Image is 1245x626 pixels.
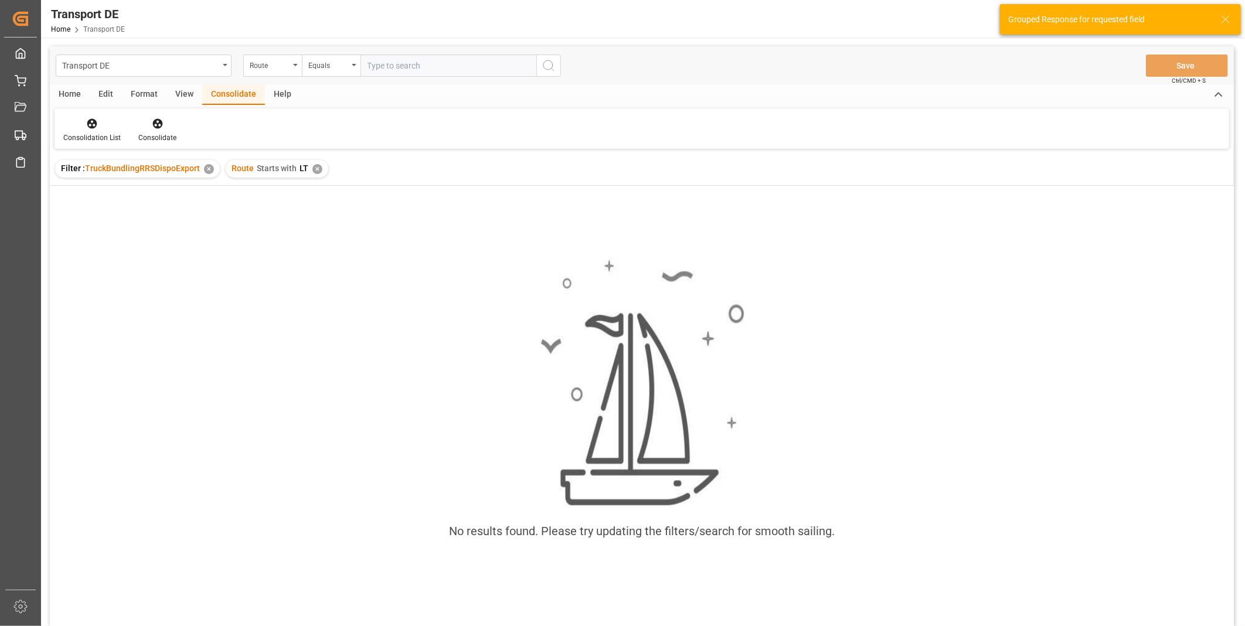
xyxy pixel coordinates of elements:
[166,85,202,105] div: View
[85,164,200,173] span: TruckBundlingRRSDispoExport
[449,522,835,540] div: No results found. Please try updating the filters/search for smooth sailing.
[61,164,85,173] span: Filter :
[265,85,300,105] div: Help
[536,55,561,77] button: search button
[63,132,121,143] div: Consolidation List
[138,132,176,143] div: Consolidate
[302,55,360,77] button: open menu
[50,85,90,105] div: Home
[62,57,219,72] div: Transport DE
[257,164,297,173] span: Starts with
[360,55,536,77] input: Type to search
[539,258,744,508] img: smooth_sailing.jpeg
[232,164,254,173] span: Route
[51,5,125,23] div: Transport DE
[202,85,265,105] div: Consolidate
[1146,55,1228,77] button: Save
[51,25,70,33] a: Home
[204,164,214,174] div: ✕
[250,57,290,71] div: Route
[90,85,122,105] div: Edit
[308,57,348,71] div: Equals
[1172,76,1206,85] span: Ctrl/CMD + S
[312,164,322,174] div: ✕
[122,85,166,105] div: Format
[300,164,308,173] span: LT
[1008,13,1210,26] div: Grouped Response for requested field
[56,55,232,77] button: open menu
[243,55,302,77] button: open menu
